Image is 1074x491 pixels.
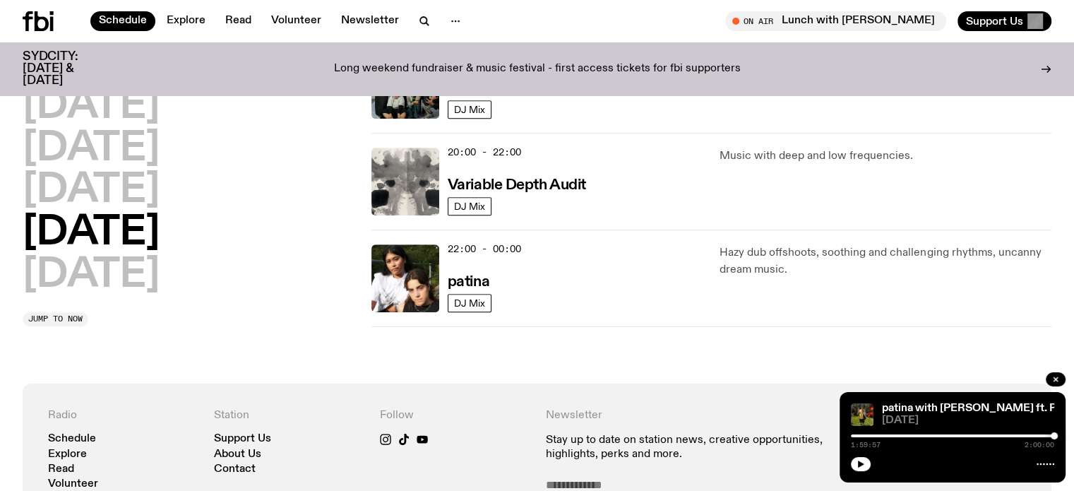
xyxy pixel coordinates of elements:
[851,442,881,449] span: 1:59:57
[957,11,1051,31] button: Support Us
[23,312,88,326] button: Jump to now
[23,256,160,295] button: [DATE]
[48,434,96,444] a: Schedule
[214,464,256,475] a: Contact
[28,315,83,323] span: Jump to now
[334,63,741,76] p: Long weekend fundraiser & music festival - first access tickets for fbi supporters
[214,434,271,444] a: Support Us
[371,148,439,215] img: A black and white Rorschach
[48,464,74,475] a: Read
[217,11,260,31] a: Read
[263,11,330,31] a: Volunteer
[23,172,160,211] button: [DATE]
[23,213,160,253] button: [DATE]
[725,11,946,31] button: On AirLunch with [PERSON_NAME]
[448,178,586,193] h3: Variable Depth Audit
[448,146,521,159] span: 20:00 - 22:00
[380,409,529,422] h4: Follow
[23,129,160,169] button: [DATE]
[448,100,491,119] a: DJ Mix
[448,242,521,256] span: 22:00 - 00:00
[448,175,586,193] a: Variable Depth Audit
[720,244,1051,278] p: Hazy dub offshoots, soothing and challenging rhythms, uncanny dream music.
[454,104,485,114] span: DJ Mix
[720,148,1051,165] p: Music with deep and low frequencies.
[48,479,98,490] a: Volunteer
[454,201,485,211] span: DJ Mix
[90,11,155,31] a: Schedule
[454,297,485,308] span: DJ Mix
[1025,442,1054,449] span: 2:00:00
[882,415,1054,426] span: [DATE]
[545,434,860,461] p: Stay up to date on station news, creative opportunities, highlights, perks and more.
[48,449,87,460] a: Explore
[48,409,197,422] h4: Radio
[448,272,489,290] a: patina
[448,197,491,215] a: DJ Mix
[214,449,261,460] a: About Us
[23,87,160,126] button: [DATE]
[158,11,214,31] a: Explore
[448,275,489,290] h3: patina
[333,11,407,31] a: Newsletter
[966,15,1023,28] span: Support Us
[545,409,860,422] h4: Newsletter
[448,294,491,312] a: DJ Mix
[23,51,113,87] h3: SYDCITY: [DATE] & [DATE]
[214,409,363,422] h4: Station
